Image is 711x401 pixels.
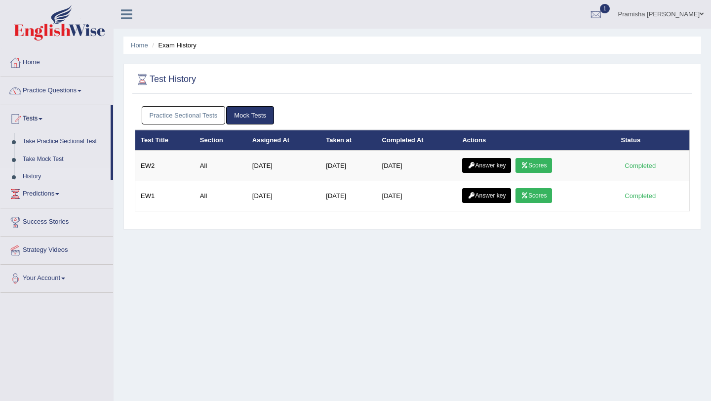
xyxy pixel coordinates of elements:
a: Take Practice Sectional Test [18,133,111,151]
th: Actions [457,130,615,151]
th: Status [616,130,690,151]
a: Scores [515,188,552,203]
td: All [195,181,247,211]
div: Completed [621,160,660,171]
a: History [18,168,111,186]
td: EW1 [135,181,195,211]
th: Taken at [320,130,376,151]
td: [DATE] [377,151,457,181]
a: Home [131,41,148,49]
a: Predictions [0,180,113,205]
td: [DATE] [247,181,321,211]
li: Exam History [150,40,197,50]
a: Home [0,49,113,74]
h2: Test History [135,72,196,87]
td: All [195,151,247,181]
td: [DATE] [377,181,457,211]
th: Completed At [377,130,457,151]
a: Answer key [462,158,511,173]
div: Completed [621,191,660,201]
a: Take Mock Test [18,151,111,168]
th: Assigned At [247,130,321,151]
span: 1 [600,4,610,13]
td: [DATE] [247,151,321,181]
a: Strategy Videos [0,237,113,261]
a: Tests [0,105,111,130]
a: Your Account [0,265,113,289]
a: Success Stories [0,208,113,233]
a: Practice Questions [0,77,113,102]
th: Section [195,130,247,151]
a: Answer key [462,188,511,203]
a: Scores [515,158,552,173]
a: Mock Tests [226,106,274,124]
a: Practice Sectional Tests [142,106,226,124]
td: EW2 [135,151,195,181]
td: [DATE] [320,151,376,181]
th: Test Title [135,130,195,151]
td: [DATE] [320,181,376,211]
